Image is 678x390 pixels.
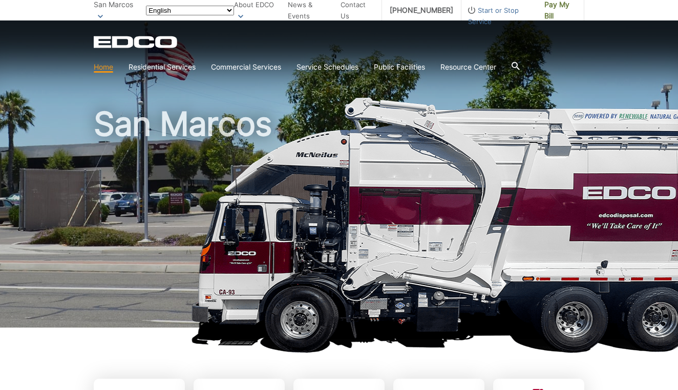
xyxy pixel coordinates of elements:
[94,61,113,73] a: Home
[94,36,179,48] a: EDCD logo. Return to the homepage.
[374,61,425,73] a: Public Facilities
[440,61,496,73] a: Resource Center
[146,6,234,15] select: Select a language
[211,61,281,73] a: Commercial Services
[129,61,196,73] a: Residential Services
[94,107,584,332] h1: San Marcos
[296,61,358,73] a: Service Schedules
